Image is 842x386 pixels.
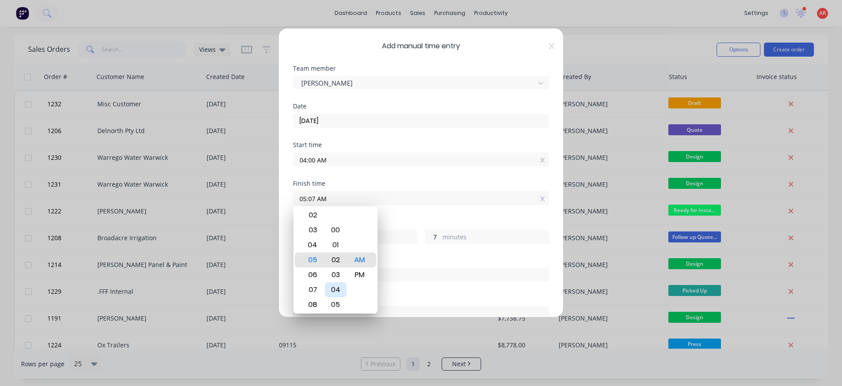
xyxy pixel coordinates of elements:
input: 0 [425,230,440,243]
div: 01 [325,238,346,253]
div: PM [349,267,371,282]
label: minutes [442,232,549,243]
div: Hours worked [293,219,549,225]
div: 04 [301,238,322,253]
div: Start time [293,142,549,148]
div: 05 [301,253,322,267]
div: 02 [325,253,346,267]
div: 03 [325,267,346,282]
div: 08 [301,297,322,312]
span: Add manual time entry [293,41,549,51]
div: 03 [301,223,322,238]
div: Date [293,103,549,109]
div: Notes [293,296,549,302]
div: 04 [325,282,346,297]
div: Order # [293,258,549,264]
div: 07 [301,282,322,297]
div: 02 [301,208,322,223]
div: AM [349,253,371,267]
div: 06 [301,267,322,282]
div: 00 [325,223,346,238]
div: Hour [300,206,324,314]
div: Finish time [293,180,549,187]
div: 05 [325,297,346,312]
input: Search order number... [293,268,549,281]
div: Team member [293,65,549,72]
div: Minute [324,206,348,314]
